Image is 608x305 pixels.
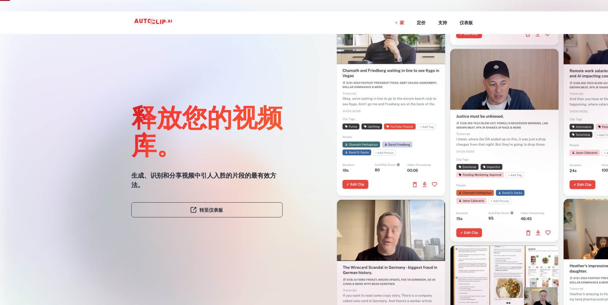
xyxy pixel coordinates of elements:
[131,101,283,159] font: 释放您的视频库。
[438,11,447,34] a: 支持
[131,202,283,217] a: 转至仪表板
[131,172,276,189] font: 生成、识别和分享视频中引人入胜的片段的最有效方法。
[460,20,473,26] font: 仪表板
[417,20,426,26] font: 定价
[200,207,223,213] font: 转至仪表板
[400,20,404,26] font: 家
[417,11,426,34] a: 定价
[400,11,404,34] a: 家
[438,20,447,26] font: 支持
[460,11,473,34] a: 仪表板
